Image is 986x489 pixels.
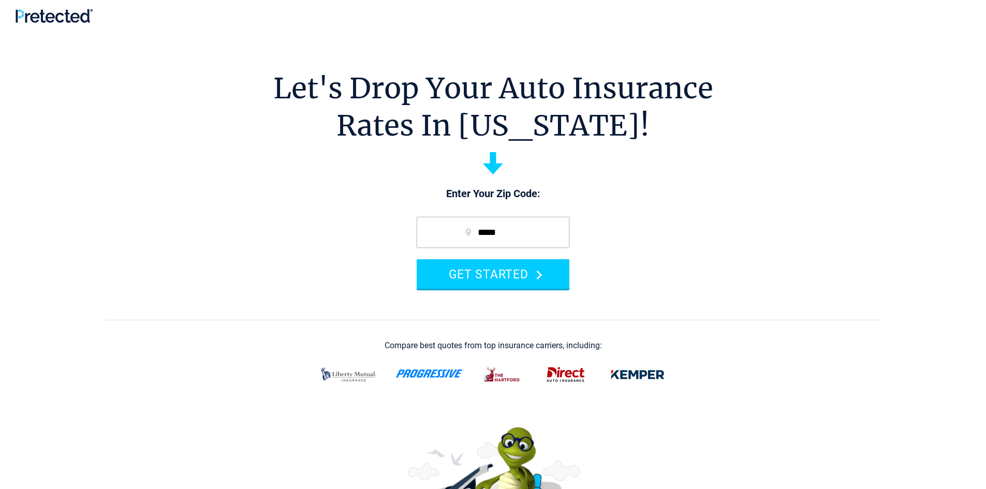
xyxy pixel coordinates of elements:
[477,361,528,388] img: thehartford
[315,361,383,388] img: liberty
[395,369,465,378] img: progressive
[417,259,569,289] button: GET STARTED
[16,9,93,23] img: Pretected Logo
[273,70,713,144] h1: Let's Drop Your Auto Insurance Rates In [US_STATE]!
[540,361,591,388] img: direct
[385,341,602,350] div: Compare best quotes from top insurance carriers, including:
[406,187,580,201] p: Enter Your Zip Code:
[604,361,672,388] img: kemper
[417,217,569,248] input: zip code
